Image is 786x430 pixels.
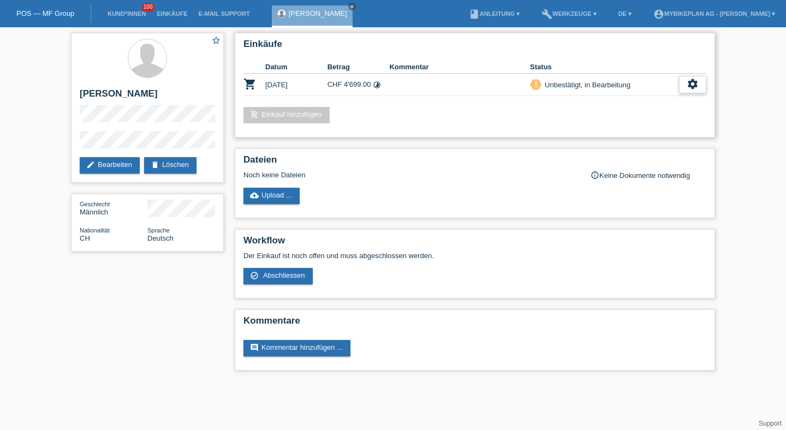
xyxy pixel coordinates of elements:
[102,10,151,17] a: Kund*innen
[532,80,540,88] i: priority_high
[327,74,390,96] td: CHF 4'699.00
[250,191,259,200] i: cloud_upload
[613,10,637,17] a: DE ▾
[759,420,782,427] a: Support
[243,77,257,91] i: POSP00026980
[463,10,525,17] a: bookAnleitung ▾
[373,81,381,89] i: Fixe Raten (48 Raten)
[80,201,110,207] span: Geschlecht
[243,268,313,284] a: check_circle_outline Abschliessen
[591,171,706,180] div: Keine Dokumente notwendig
[80,157,140,174] a: editBearbeiten
[211,35,221,47] a: star_border
[243,235,706,252] h2: Workflow
[151,160,159,169] i: delete
[591,171,599,180] i: info_outline
[687,78,699,90] i: settings
[144,157,196,174] a: deleteLöschen
[86,160,95,169] i: edit
[541,79,630,91] div: Unbestätigt, in Bearbeitung
[80,88,215,105] h2: [PERSON_NAME]
[349,4,355,9] i: close
[243,154,706,171] h2: Dateien
[530,61,679,74] th: Status
[541,9,552,20] i: build
[243,340,350,356] a: commentKommentar hinzufügen ...
[265,74,327,96] td: [DATE]
[16,9,74,17] a: POS — MF Group
[243,107,330,123] a: add_shopping_cartEinkauf hinzufügen
[151,10,193,17] a: Einkäufe
[348,3,356,10] a: close
[142,3,155,12] span: 100
[536,10,602,17] a: buildWerkzeuge ▾
[80,234,90,242] span: Schweiz
[250,110,259,119] i: add_shopping_cart
[327,61,390,74] th: Betrag
[243,315,706,332] h2: Kommentare
[80,200,147,216] div: Männlich
[243,171,577,179] div: Noch keine Dateien
[250,343,259,352] i: comment
[653,9,664,20] i: account_circle
[469,9,480,20] i: book
[250,271,259,280] i: check_circle_outline
[265,61,327,74] th: Datum
[147,234,174,242] span: Deutsch
[243,252,706,260] p: Der Einkauf ist noch offen und muss abgeschlossen werden.
[193,10,255,17] a: E-Mail Support
[243,188,300,204] a: cloud_uploadUpload ...
[648,10,781,17] a: account_circleMybikeplan AG - [PERSON_NAME] ▾
[389,61,530,74] th: Kommentar
[211,35,221,45] i: star_border
[80,227,110,234] span: Nationalität
[243,39,706,55] h2: Einkäufe
[263,271,305,279] span: Abschliessen
[147,227,170,234] span: Sprache
[289,9,347,17] a: [PERSON_NAME]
